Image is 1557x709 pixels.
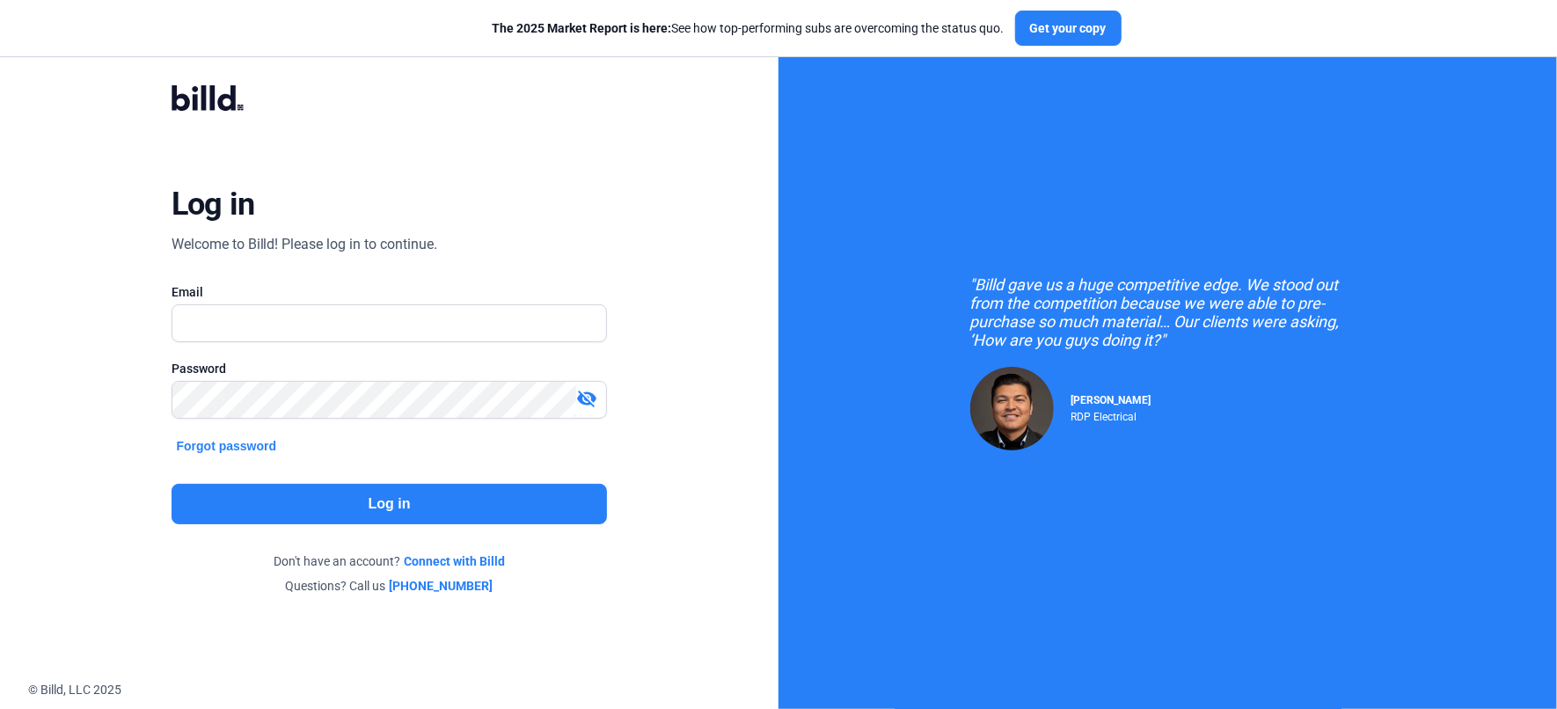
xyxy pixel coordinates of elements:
div: Welcome to Billd! Please log in to continue. [172,234,438,255]
div: Password [172,360,608,377]
div: Don't have an account? [172,552,608,570]
button: Get your copy [1015,11,1122,46]
button: Forgot password [172,436,282,456]
span: [PERSON_NAME] [1071,394,1151,406]
a: Connect with Billd [404,552,505,570]
div: Questions? Call us [172,577,608,595]
div: Log in [172,185,255,223]
span: The 2025 Market Report is here: [493,21,672,35]
div: RDP Electrical [1071,406,1151,423]
div: See how top-performing subs are overcoming the status quo. [493,19,1005,37]
img: Raul Pacheco [970,367,1054,450]
a: [PHONE_NUMBER] [390,577,493,595]
mat-icon: visibility_off [576,388,597,409]
button: Log in [172,484,608,524]
div: Email [172,283,608,301]
div: "Billd gave us a huge competitive edge. We stood out from the competition because we were able to... [970,275,1366,349]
